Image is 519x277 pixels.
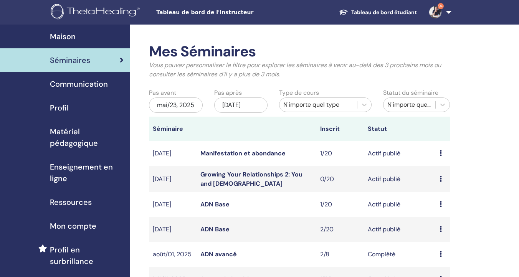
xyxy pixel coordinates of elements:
[50,244,124,267] span: Profil en surbrillance
[200,250,237,258] a: ADN avancé
[156,8,271,16] span: Tableau de bord de l'instructeur
[316,117,364,141] th: Inscrit
[50,78,108,90] span: Communication
[339,9,348,15] img: graduation-cap-white.svg
[316,192,364,217] td: 1/20
[383,88,438,97] label: Statut du séminaire
[149,166,197,192] td: [DATE]
[50,126,124,149] span: Matériel pédagogique
[429,6,441,18] img: default.jpg
[50,31,76,42] span: Maison
[149,43,450,61] h2: Mes Séminaires
[149,61,450,79] p: Vous pouvez personnaliser le filtre pour explorer les séminaires à venir au-delà des 3 prochains ...
[283,100,353,109] div: N'importe quel type
[316,242,364,267] td: 2/8
[149,192,197,217] td: [DATE]
[200,170,302,188] a: Growing Your Relationships 2: You and [DEMOGRAPHIC_DATA]
[200,225,230,233] a: ADN Base
[333,5,423,20] a: Tableau de bord étudiant
[50,220,96,232] span: Mon compte
[438,3,444,9] span: 9+
[200,200,230,208] a: ADN Base
[364,141,436,166] td: Actif publié
[149,141,197,166] td: [DATE]
[279,88,319,97] label: Type de cours
[149,217,197,242] td: [DATE]
[316,166,364,192] td: 0/20
[51,4,142,21] img: logo.png
[149,242,197,267] td: août/01, 2025
[50,102,69,114] span: Profil
[364,217,436,242] td: Actif publié
[316,217,364,242] td: 2/20
[316,141,364,166] td: 1/20
[214,88,242,97] label: Pas après
[149,97,203,113] div: mai/23, 2025
[364,242,436,267] td: Complété
[50,161,124,184] span: Enseignement en ligne
[200,149,286,157] a: Manifestation et abondance
[149,117,197,141] th: Séminaire
[50,196,92,208] span: Ressources
[364,192,436,217] td: Actif publié
[364,166,436,192] td: Actif publié
[149,88,176,97] label: Pas avant
[214,97,268,113] div: [DATE]
[50,54,90,66] span: Séminaires
[387,100,431,109] div: N'importe quel statut
[364,117,436,141] th: Statut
